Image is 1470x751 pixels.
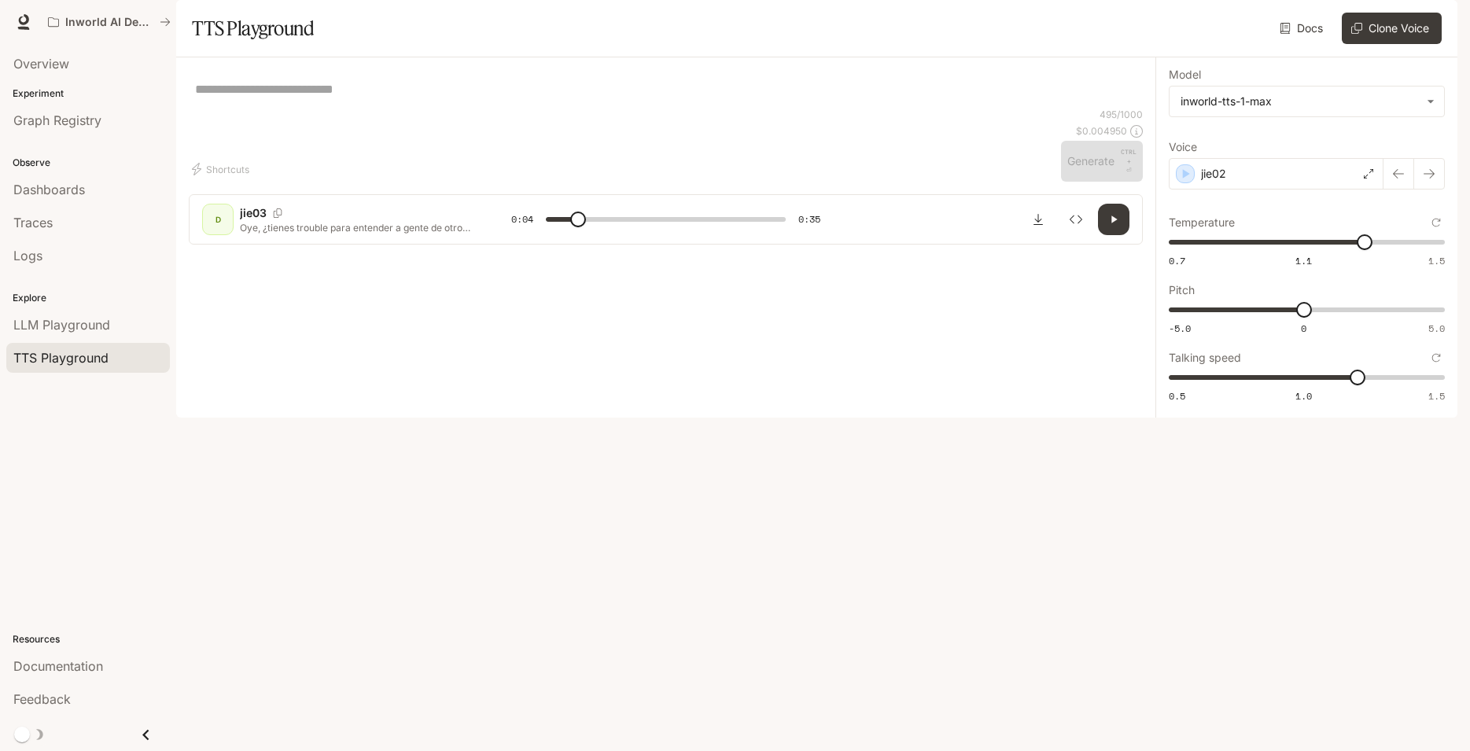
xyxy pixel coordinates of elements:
[1277,13,1329,44] a: Docs
[1181,94,1419,109] div: inworld-tts-1-max
[65,16,153,29] p: Inworld AI Demos
[511,212,533,227] span: 0:04
[1076,124,1127,138] p: $ 0.004950
[1169,142,1197,153] p: Voice
[1170,87,1444,116] div: inworld-tts-1-max
[1428,322,1445,335] span: 5.0
[1428,389,1445,403] span: 1.5
[1100,108,1143,121] p: 495 / 1000
[1201,166,1226,182] p: jie02
[1169,254,1185,267] span: 0.7
[1169,322,1191,335] span: -5.0
[1342,13,1442,44] button: Clone Voice
[240,221,473,234] p: Oye, ¿tienes trouble para entender a gente de otros países en viajes o fiestas? Mira: Los auricul...
[1169,217,1235,228] p: Temperature
[1169,389,1185,403] span: 0.5
[240,205,267,221] p: jie03
[1428,214,1445,231] button: Reset to default
[1060,204,1092,235] button: Inspect
[1169,285,1195,296] p: Pitch
[41,6,178,38] button: All workspaces
[189,156,256,182] button: Shortcuts
[798,212,820,227] span: 0:35
[192,13,314,44] h1: TTS Playground
[1169,69,1201,80] p: Model
[1295,389,1312,403] span: 1.0
[1428,254,1445,267] span: 1.5
[1022,204,1054,235] button: Download audio
[1301,322,1306,335] span: 0
[205,207,230,232] div: D
[267,208,289,218] button: Copy Voice ID
[1169,352,1241,363] p: Talking speed
[1295,254,1312,267] span: 1.1
[1428,349,1445,366] button: Reset to default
